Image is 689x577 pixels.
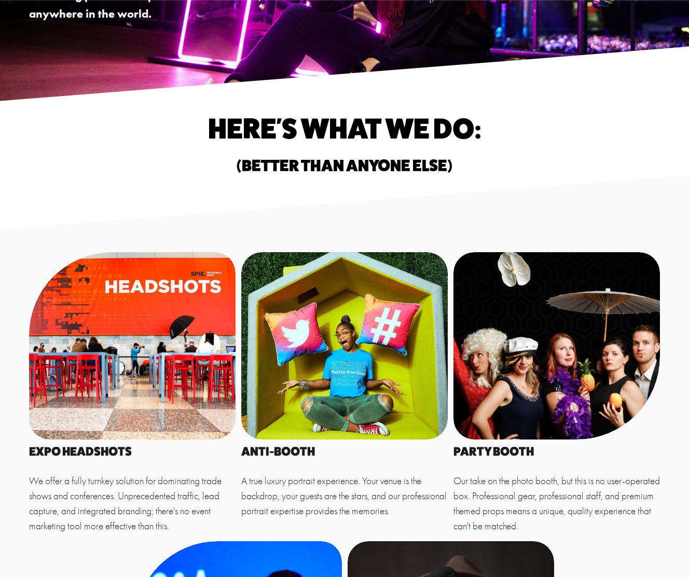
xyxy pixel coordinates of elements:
p: Our take on the photo booth, but this is no user-operated box. Professional gear, professional st... [453,474,660,533]
h4: Party Booth [453,445,660,457]
p: We offer a fully turnkey solution for dominating trade shows and conferences. Unprecedented traff... [29,474,236,533]
h1: Here's What We do: [108,115,581,141]
h4: EXPO Headshots [29,445,236,457]
p: A true luxury portrait experience. Your venue is the backdrop, your guests are the stars, and our... [241,474,448,518]
h4: Anti-Booth [241,445,448,457]
h2: (Better than anyone else) [108,158,581,174]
